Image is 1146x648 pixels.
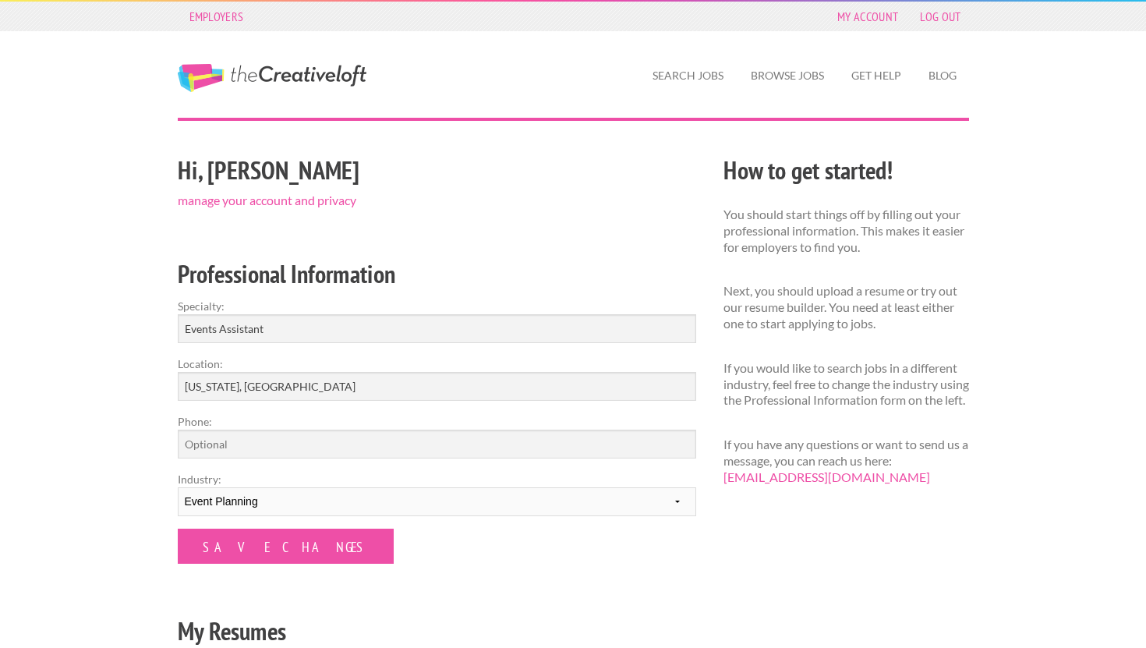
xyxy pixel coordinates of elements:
input: e.g. New York, NY [178,372,696,401]
label: Phone: [178,413,696,430]
a: Employers [182,5,252,27]
a: Search Jobs [640,58,736,94]
label: Specialty: [178,298,696,314]
input: Save Changes [178,529,394,564]
a: Blog [916,58,969,94]
a: [EMAIL_ADDRESS][DOMAIN_NAME] [723,469,930,484]
h2: How to get started! [723,153,969,188]
a: manage your account and privacy [178,193,356,207]
a: Browse Jobs [738,58,837,94]
h2: Hi, [PERSON_NAME] [178,153,696,188]
a: My Account [829,5,906,27]
label: Industry: [178,471,696,487]
p: Next, you should upload a resume or try out our resume builder. You need at least either one to s... [723,283,969,331]
input: Optional [178,430,696,459]
label: Location: [178,356,696,372]
p: If you have any questions or want to send us a message, you can reach us here: [723,437,969,485]
p: If you would like to search jobs in a different industry, feel free to change the industry using ... [723,360,969,409]
a: Log Out [912,5,968,27]
a: Get Help [839,58,914,94]
p: You should start things off by filling out your professional information. This makes it easier fo... [723,207,969,255]
a: The Creative Loft [178,64,366,92]
h2: Professional Information [178,257,696,292]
